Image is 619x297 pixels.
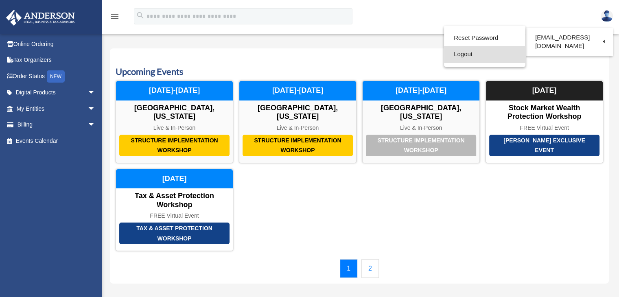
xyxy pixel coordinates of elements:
div: [DATE] [116,169,233,189]
div: Structure Implementation Workshop [366,135,476,156]
a: My Entitiesarrow_drop_down [6,100,108,117]
div: [DATE]-[DATE] [116,81,233,100]
i: menu [110,11,120,21]
div: FREE Virtual Event [116,212,233,219]
a: [PERSON_NAME] Exclusive Event Stock Market Wealth Protection Workshop FREE Virtual Event [DATE] [486,81,603,163]
div: Live & In-Person [363,124,479,131]
div: Live & In-Person [116,124,233,131]
a: Online Ordering [6,36,108,52]
div: Structure Implementation Workshop [119,135,230,156]
a: Tax & Asset Protection Workshop Tax & Asset Protection Workshop FREE Virtual Event [DATE] [116,169,233,251]
a: Structure Implementation Workshop [GEOGRAPHIC_DATA], [US_STATE] Live & In-Person [DATE]-[DATE] [362,81,480,163]
a: Order StatusNEW [6,68,108,85]
a: [EMAIL_ADDRESS][DOMAIN_NAME] [525,30,613,54]
h3: Upcoming Events [116,66,603,78]
div: [DATE] [486,81,603,100]
a: menu [110,14,120,21]
div: Stock Market Wealth Protection Workshop [486,104,603,121]
div: FREE Virtual Event [486,124,603,131]
div: Tax & Asset Protection Workshop [119,223,230,244]
div: [PERSON_NAME] Exclusive Event [489,135,599,156]
div: Tax & Asset Protection Workshop [116,192,233,209]
span: arrow_drop_down [87,100,104,117]
div: [GEOGRAPHIC_DATA], [US_STATE] [116,104,233,121]
a: Logout [444,46,525,63]
div: [DATE]-[DATE] [363,81,479,100]
img: Anderson Advisors Platinum Portal [4,10,77,26]
img: User Pic [601,10,613,22]
a: Tax Organizers [6,52,108,68]
div: Live & In-Person [239,124,356,131]
a: Reset Password [444,30,525,46]
a: Events Calendar [6,133,104,149]
a: Digital Productsarrow_drop_down [6,85,108,101]
i: search [136,11,145,20]
div: [GEOGRAPHIC_DATA], [US_STATE] [363,104,479,121]
span: arrow_drop_down [87,117,104,133]
div: NEW [47,70,65,83]
a: 2 [361,259,379,278]
div: [GEOGRAPHIC_DATA], [US_STATE] [239,104,356,121]
a: Billingarrow_drop_down [6,117,108,133]
a: Structure Implementation Workshop [GEOGRAPHIC_DATA], [US_STATE] Live & In-Person [DATE]-[DATE] [116,81,233,163]
div: Structure Implementation Workshop [243,135,353,156]
span: arrow_drop_down [87,85,104,101]
a: 1 [340,259,357,278]
div: [DATE]-[DATE] [239,81,356,100]
a: Structure Implementation Workshop [GEOGRAPHIC_DATA], [US_STATE] Live & In-Person [DATE]-[DATE] [239,81,357,163]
